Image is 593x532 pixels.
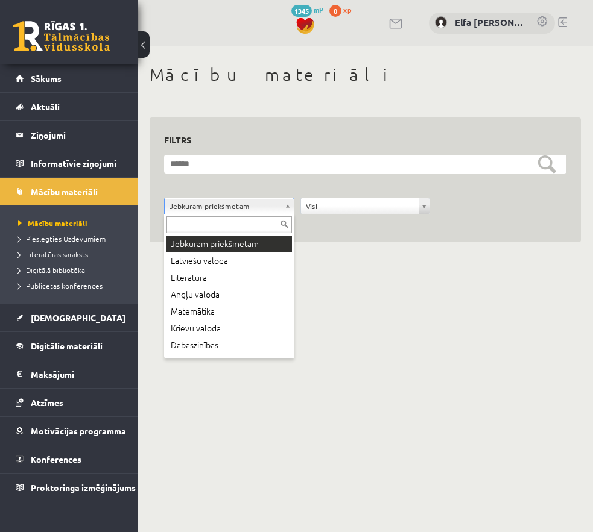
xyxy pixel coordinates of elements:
[166,303,292,320] div: Matemātika
[166,236,292,252] div: Jebkuram priekšmetam
[166,354,292,371] div: Datorika
[166,337,292,354] div: Dabaszinības
[166,320,292,337] div: Krievu valoda
[166,252,292,269] div: Latviešu valoda
[166,269,292,286] div: Literatūra
[166,286,292,303] div: Angļu valoda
